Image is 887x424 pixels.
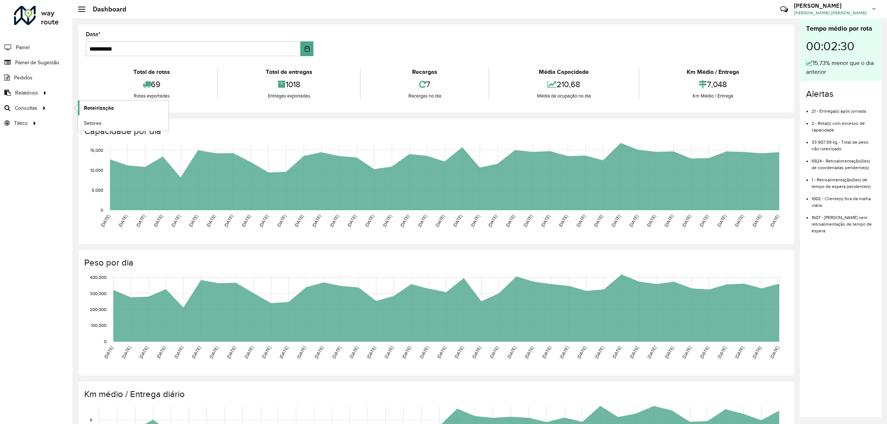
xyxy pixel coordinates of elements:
[90,291,106,296] text: 300,000
[382,214,392,228] text: [DATE]
[78,100,169,115] a: Roteirização
[399,214,410,228] text: [DATE]
[90,275,106,280] text: 400,000
[15,89,38,97] span: Relatórios
[138,345,149,359] text: [DATE]
[104,339,106,344] text: 0
[118,214,128,228] text: [DATE]
[103,345,114,359] text: [DATE]
[241,214,251,228] text: [DATE]
[434,214,445,228] text: [DATE]
[491,92,636,100] div: Média de ocupação no dia
[806,59,876,76] div: 15,73% menor que o dia anterior
[208,345,219,359] text: [DATE]
[170,214,181,228] text: [DATE]
[611,345,622,359] text: [DATE]
[276,214,287,228] text: [DATE]
[806,34,876,59] div: 00:02:30
[641,68,785,76] div: Km Médio / Entrega
[717,345,727,359] text: [DATE]
[84,257,787,268] h4: Peso por dia
[812,152,876,171] li: 6924 - Retroalimentação(ões) de coordenadas pendente(s)
[349,345,359,359] text: [DATE]
[90,307,106,312] text: 200,000
[734,214,744,228] text: [DATE]
[436,345,447,359] text: [DATE]
[84,389,787,400] h4: Km médio / Entrega diário
[88,76,215,92] div: 69
[84,119,102,127] span: Setores
[90,168,103,172] text: 10,000
[812,102,876,114] li: 21 - Entrega(s) após jornada
[452,214,463,228] text: [DATE]
[85,5,126,13] h2: Dashboard
[205,214,216,228] text: [DATE]
[14,119,28,127] span: Tático
[191,345,201,359] text: [DATE]
[558,214,568,228] text: [DATE]
[88,92,215,100] div: Rotas exportadas
[794,10,867,16] span: [PERSON_NAME] [PERSON_NAME]
[363,68,487,76] div: Recargas
[329,214,340,228] text: [DATE]
[664,345,674,359] text: [DATE]
[734,345,745,359] text: [DATE]
[489,345,499,359] text: [DATE]
[593,214,604,228] text: [DATE]
[641,76,785,92] div: 7,048
[487,214,498,228] text: [DATE]
[453,345,464,359] text: [DATE]
[806,24,876,34] div: Tempo médio por rota
[471,345,482,359] text: [DATE]
[524,345,534,359] text: [DATE]
[15,59,59,66] span: Painel de Sugestão
[769,345,780,359] text: [DATE]
[769,214,780,228] text: [DATE]
[101,208,103,212] text: 0
[16,44,30,51] span: Painel
[812,133,876,152] li: 33.907,59 kg - Total de peso não roteirizado
[220,92,358,100] div: Entregas exportadas
[812,171,876,190] li: 1 - Retroalimentação(ões) de tempo de espera pendente(s)
[223,214,234,228] text: [DATE]
[641,92,785,100] div: Km Médio / Entrega
[188,214,198,228] text: [DATE]
[100,214,111,228] text: [DATE]
[541,345,552,359] text: [DATE]
[226,345,237,359] text: [DATE]
[699,214,709,228] text: [DATE]
[293,214,304,228] text: [DATE]
[812,190,876,209] li: 1002 - Cliente(s) fora da malha viária
[135,214,146,228] text: [DATE]
[559,345,570,359] text: [DATE]
[417,214,428,228] text: [DATE]
[313,345,324,359] text: [DATE]
[153,214,163,228] text: [DATE]
[366,345,377,359] text: [DATE]
[90,148,103,153] text: 15,000
[220,76,358,92] div: 1018
[363,92,487,100] div: Recargas no dia
[311,214,322,228] text: [DATE]
[258,214,269,228] text: [DATE]
[15,104,37,112] span: Consultas
[363,76,487,92] div: 7
[576,345,587,359] text: [DATE]
[84,126,787,137] h4: Capacidade por dia
[364,214,375,228] text: [DATE]
[14,74,33,82] span: Pedidos
[812,114,876,133] li: 2 - Rota(s) com excesso de capacidade
[505,214,516,228] text: [DATE]
[401,345,412,359] text: [DATE]
[776,1,792,17] a: Contato Rápido
[78,116,169,130] a: Setores
[296,345,307,359] text: [DATE]
[90,417,92,422] text: 6
[806,89,876,99] h4: Alertas
[346,214,357,228] text: [DATE]
[470,214,480,228] text: [DATE]
[629,345,639,359] text: [DATE]
[156,345,166,359] text: [DATE]
[261,345,272,359] text: [DATE]
[812,209,876,234] li: 1607 - [PERSON_NAME] sem retroalimentação de tempo de espera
